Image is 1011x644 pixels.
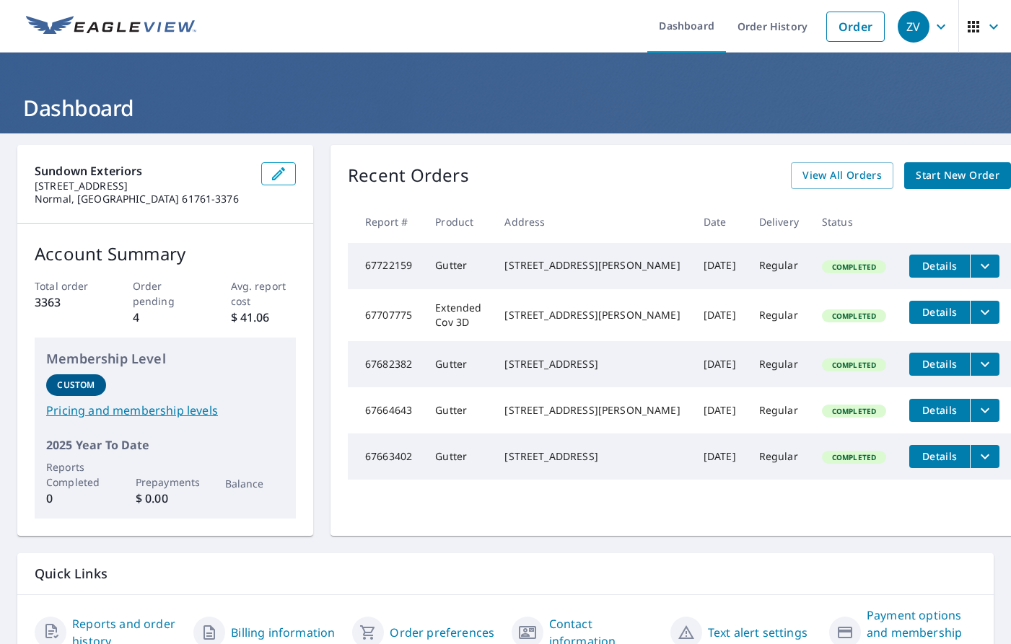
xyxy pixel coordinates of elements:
div: [STREET_ADDRESS] [504,357,680,371]
button: detailsBtn-67663402 [909,445,970,468]
a: Order [826,12,885,42]
span: Details [918,259,961,273]
td: Gutter [424,387,493,433]
p: Sundown Exteriors [35,162,250,180]
p: Avg. report cost [231,278,297,309]
p: 0 [46,490,106,507]
p: $ 41.06 [231,309,297,326]
p: Recent Orders [348,162,469,189]
div: [STREET_ADDRESS][PERSON_NAME] [504,258,680,273]
div: ZV [898,11,929,43]
td: Gutter [424,341,493,387]
th: Product [424,200,493,243]
p: Custom [57,379,95,392]
a: View All Orders [791,162,893,189]
p: 2025 Year To Date [46,436,284,454]
span: Details [918,449,961,463]
span: View All Orders [802,167,882,185]
td: 67707775 [348,289,424,341]
span: Start New Order [916,167,999,185]
span: Completed [823,262,885,272]
p: Account Summary [35,241,296,267]
td: Regular [748,387,810,433]
span: Details [918,403,961,417]
button: filesDropdownBtn-67682382 [970,353,999,376]
td: Extended Cov 3D [424,289,493,341]
th: Delivery [748,200,810,243]
p: Total order [35,278,100,294]
td: [DATE] [692,289,748,341]
td: Regular [748,289,810,341]
td: [DATE] [692,243,748,289]
a: Pricing and membership levels [46,402,284,419]
a: Start New Order [904,162,1011,189]
p: $ 0.00 [136,490,196,507]
p: 3363 [35,294,100,311]
button: detailsBtn-67682382 [909,353,970,376]
td: Regular [748,433,810,480]
td: [DATE] [692,433,748,480]
div: [STREET_ADDRESS][PERSON_NAME] [504,308,680,322]
div: [STREET_ADDRESS] [504,449,680,464]
img: EV Logo [26,16,196,38]
th: Date [692,200,748,243]
span: Completed [823,360,885,370]
td: 67663402 [348,433,424,480]
a: Billing information [231,624,335,641]
td: [DATE] [692,387,748,433]
div: [STREET_ADDRESS][PERSON_NAME] [504,403,680,418]
a: Text alert settings [708,624,808,641]
p: Order pending [133,278,198,309]
td: Regular [748,341,810,387]
button: detailsBtn-67707775 [909,301,970,324]
td: Regular [748,243,810,289]
p: Prepayments [136,475,196,490]
h1: Dashboard [17,93,994,123]
td: 67664643 [348,387,424,433]
p: [STREET_ADDRESS] [35,180,250,193]
td: Gutter [424,243,493,289]
span: Completed [823,406,885,416]
button: filesDropdownBtn-67707775 [970,301,999,324]
p: Normal, [GEOGRAPHIC_DATA] 61761-3376 [35,193,250,206]
th: Address [493,200,691,243]
button: detailsBtn-67664643 [909,399,970,422]
button: filesDropdownBtn-67664643 [970,399,999,422]
button: detailsBtn-67722159 [909,255,970,278]
td: 67722159 [348,243,424,289]
p: Balance [225,476,285,491]
th: Status [810,200,898,243]
td: [DATE] [692,341,748,387]
p: Quick Links [35,565,976,583]
span: Details [918,357,961,371]
button: filesDropdownBtn-67663402 [970,445,999,468]
td: 67682382 [348,341,424,387]
a: Order preferences [390,624,494,641]
span: Completed [823,452,885,462]
span: Details [918,305,961,319]
p: 4 [133,309,198,326]
p: Membership Level [46,349,284,369]
button: filesDropdownBtn-67722159 [970,255,999,278]
span: Completed [823,311,885,321]
td: Gutter [424,433,493,480]
th: Report # [348,200,424,243]
p: Reports Completed [46,459,106,490]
